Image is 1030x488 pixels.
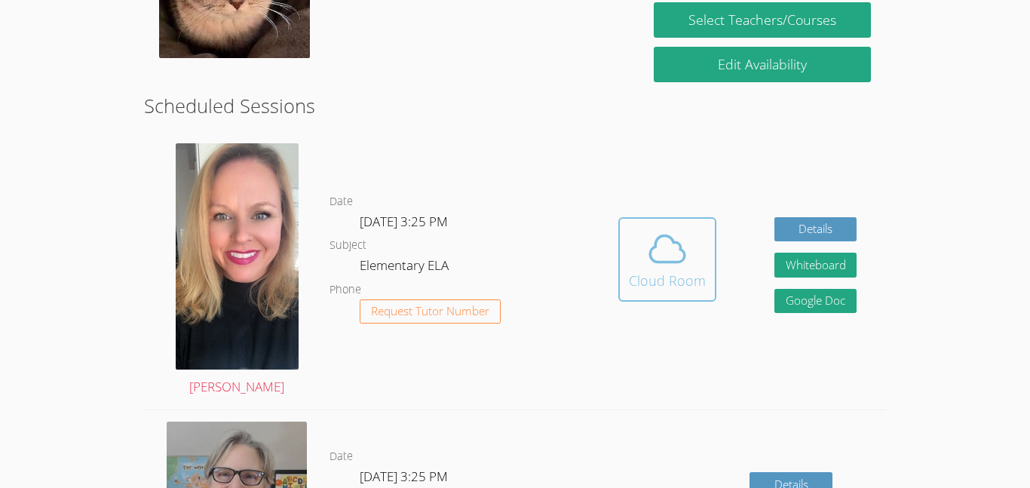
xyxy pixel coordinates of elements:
a: [PERSON_NAME] [176,143,299,398]
a: Edit Availability [654,47,871,82]
button: Request Tutor Number [360,299,501,324]
a: Details [774,217,857,242]
a: Google Doc [774,289,857,314]
h2: Scheduled Sessions [144,91,886,120]
button: Cloud Room [618,217,716,302]
span: Request Tutor Number [371,305,489,317]
a: Select Teachers/Courses [654,2,871,38]
dd: Elementary ELA [360,255,452,281]
dt: Date [330,192,353,211]
dt: Subject [330,236,366,255]
button: Whiteboard [774,253,857,278]
dt: Date [330,447,353,466]
span: [DATE] 3:25 PM [360,213,448,230]
img: avatar.png [176,143,299,370]
span: [DATE] 3:25 PM [360,468,448,485]
div: Cloud Room [629,270,706,291]
dt: Phone [330,281,361,299]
